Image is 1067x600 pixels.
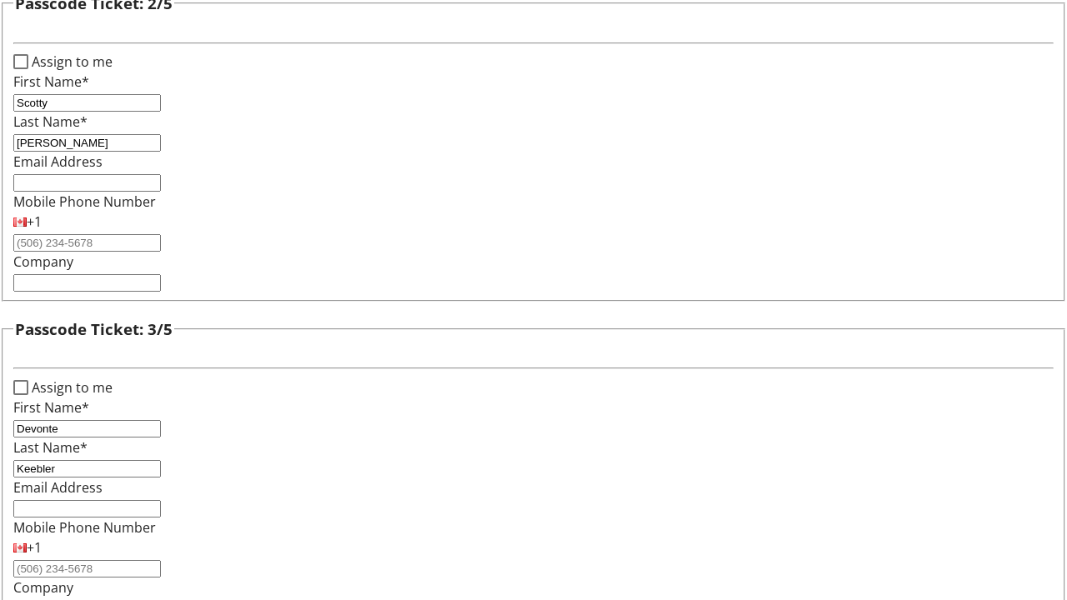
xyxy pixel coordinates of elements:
[13,252,73,271] label: Company
[13,578,73,597] label: Company
[13,478,103,497] label: Email Address
[28,377,113,397] label: Assign to me
[15,317,173,341] h3: Passcode Ticket: 3/5
[28,52,113,72] label: Assign to me
[13,112,88,131] label: Last Name*
[13,560,161,577] input: (506) 234-5678
[13,438,88,457] label: Last Name*
[13,518,156,537] label: Mobile Phone Number
[13,192,156,211] label: Mobile Phone Number
[13,72,89,91] label: First Name*
[13,152,103,171] label: Email Address
[13,234,161,252] input: (506) 234-5678
[13,398,89,417] label: First Name*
